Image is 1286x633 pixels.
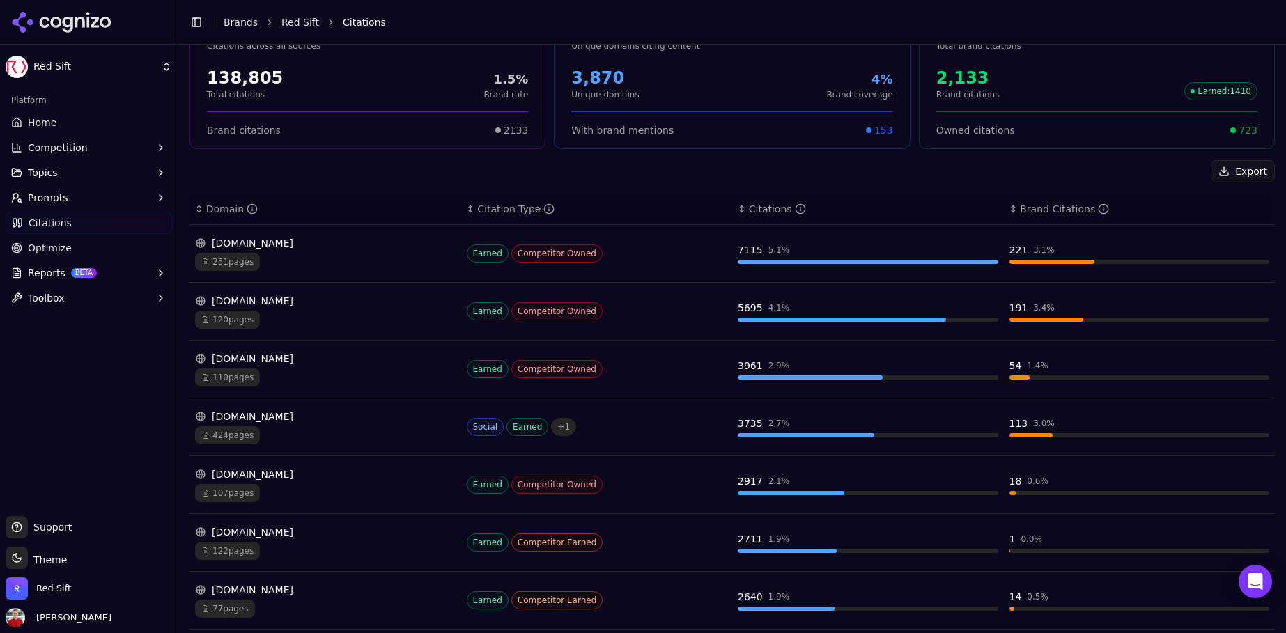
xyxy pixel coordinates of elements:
[195,600,255,618] span: 77 pages
[28,554,67,565] span: Theme
[477,202,555,216] div: Citation Type
[195,352,456,366] div: [DOMAIN_NAME]
[195,467,456,481] div: [DOMAIN_NAME]
[738,532,763,546] div: 2711
[6,187,172,209] button: Prompts
[224,17,258,28] a: Brands
[281,15,319,29] a: Red Sift
[6,608,111,627] button: Open user button
[6,111,172,134] a: Home
[936,67,1000,89] div: 2,133
[1009,532,1016,546] div: 1
[195,542,260,560] span: 122 pages
[511,591,603,609] span: Competitor Earned
[483,70,528,89] div: 1.5%
[768,533,790,545] div: 1.9 %
[1239,565,1272,598] div: Open Intercom Messenger
[874,123,893,137] span: 153
[1033,302,1055,313] div: 3.4 %
[6,577,71,600] button: Open organization switcher
[768,476,790,487] div: 2.1 %
[1009,243,1028,257] div: 221
[1009,301,1028,315] div: 191
[207,89,283,100] p: Total citations
[6,56,28,78] img: Red Sift
[768,591,790,602] div: 1.9 %
[506,418,548,436] span: Earned
[467,302,509,320] span: Earned
[6,608,25,627] img: Jack Lilley
[195,236,456,250] div: [DOMAIN_NAME]
[483,89,528,100] p: Brand rate
[511,244,603,263] span: Competitor Owned
[1027,360,1048,371] div: 1.4 %
[36,582,71,595] span: Red Sift
[1009,416,1028,430] div: 113
[1009,359,1022,373] div: 54
[206,202,258,216] div: Domain
[28,116,56,130] span: Home
[224,15,1247,29] nav: breadcrumb
[6,89,172,111] div: Platform
[768,302,790,313] div: 4.1 %
[195,484,260,502] span: 107 pages
[768,360,790,371] div: 2.9 %
[571,89,639,100] p: Unique domains
[29,216,72,230] span: Citations
[936,40,1246,52] p: Total brand citations
[195,525,456,539] div: [DOMAIN_NAME]
[195,583,456,597] div: [DOMAIN_NAME]
[6,237,172,259] a: Optimize
[738,474,763,488] div: 2917
[936,89,1000,100] p: Brand citations
[28,291,65,305] span: Toolbox
[1020,202,1109,216] div: Brand Citations
[826,70,892,89] div: 4%
[571,123,674,137] span: With brand mentions
[738,243,763,257] div: 7115
[195,253,260,271] span: 251 pages
[195,202,456,216] div: ↕Domain
[33,61,155,73] span: Red Sift
[1004,194,1276,225] th: brandCitationCount
[768,244,790,256] div: 5.1 %
[6,287,172,309] button: Toolbox
[571,67,639,89] div: 3,870
[511,476,603,494] span: Competitor Owned
[28,266,65,280] span: Reports
[467,244,509,263] span: Earned
[1009,590,1022,604] div: 14
[6,577,28,600] img: Red Sift
[1184,82,1257,100] span: Earned : 1410
[195,409,456,423] div: [DOMAIN_NAME]
[749,202,806,216] div: Citations
[207,123,281,137] span: Brand citations
[732,194,1004,225] th: totalCitationCount
[28,191,68,205] span: Prompts
[461,194,733,225] th: citationTypes
[1009,474,1022,488] div: 18
[1027,476,1048,487] div: 0.6 %
[738,301,763,315] div: 5695
[71,268,97,278] span: BETA
[189,194,461,225] th: domain
[28,520,72,534] span: Support
[511,360,603,378] span: Competitor Owned
[826,89,892,100] p: Brand coverage
[1021,533,1042,545] div: 0.0 %
[28,241,72,255] span: Optimize
[467,591,509,609] span: Earned
[467,418,504,436] span: Social
[6,262,172,284] button: ReportsBETA
[738,359,763,373] div: 3961
[195,311,260,329] span: 120 pages
[6,136,172,159] button: Competition
[6,162,172,184] button: Topics
[31,611,111,624] span: [PERSON_NAME]
[207,40,517,52] p: Citations across all sources
[511,302,603,320] span: Competitor Owned
[1239,123,1257,137] span: 723
[467,360,509,378] span: Earned
[738,416,763,430] div: 3735
[467,533,509,552] span: Earned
